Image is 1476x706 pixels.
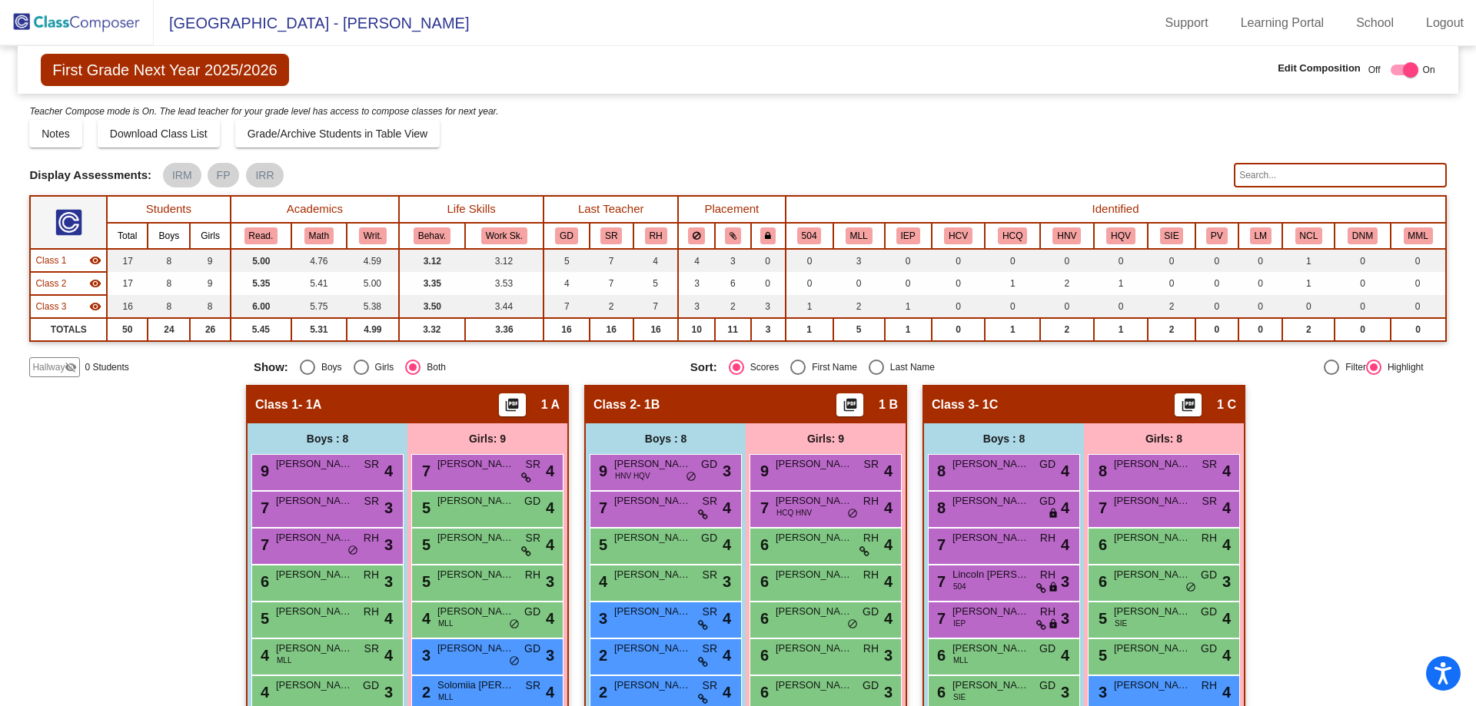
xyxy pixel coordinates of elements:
[1148,318,1195,341] td: 2
[248,423,407,454] div: Boys : 8
[633,318,678,341] td: 16
[756,462,769,479] span: 9
[1148,295,1195,318] td: 2
[1295,227,1323,244] button: NCL
[690,360,1115,375] mat-radio-group: Select an option
[678,272,715,295] td: 3
[41,54,288,86] span: First Grade Next Year 2025/2026
[614,456,691,472] span: [PERSON_NAME]. [PERSON_NAME]
[384,533,393,556] span: 3
[465,318,544,341] td: 3.36
[833,272,885,295] td: 0
[1391,272,1446,295] td: 0
[347,318,399,341] td: 4.99
[481,227,527,244] button: Work Sk.
[246,163,283,187] mat-chip: IRR
[776,507,812,519] span: HCQ HNV
[359,227,387,244] button: Writ.
[399,272,465,295] td: 3.35
[399,249,465,272] td: 3.12
[841,397,859,419] mat-icon: picture_as_pdf
[1195,249,1238,272] td: 0
[1052,227,1081,244] button: HNV
[847,508,858,520] span: do_not_disturb_alt
[590,223,633,249] th: Samantha Remley
[715,318,750,341] td: 11
[418,462,430,479] span: 7
[1391,249,1446,272] td: 0
[1238,223,1282,249] th: Likely Moving
[347,295,399,318] td: 5.38
[751,249,786,272] td: 0
[257,499,269,516] span: 7
[1153,11,1221,35] a: Support
[1282,223,1335,249] th: New to CLE
[1048,508,1059,520] span: lock
[1039,456,1055,472] span: GD
[89,254,101,267] mat-icon: visibility
[30,295,107,318] td: 1 C - 1C
[291,295,347,318] td: 5.75
[1195,318,1238,341] td: 0
[30,318,107,341] td: TOTALS
[633,272,678,295] td: 5
[715,295,750,318] td: 2
[32,360,65,374] span: Hallway
[1094,272,1149,295] td: 1
[190,295,230,318] td: 8
[1391,295,1446,318] td: 0
[932,249,986,272] td: 0
[1238,272,1282,295] td: 0
[975,397,998,413] span: - 1C
[1391,223,1446,249] th: Monitored ML
[291,318,347,341] td: 5.31
[1094,318,1149,341] td: 1
[1106,227,1135,244] button: HQV
[690,360,717,374] span: Sort:
[231,272,291,295] td: 5.35
[1061,533,1069,556] span: 4
[833,295,885,318] td: 2
[715,272,750,295] td: 6
[1339,360,1366,374] div: Filter
[1040,249,1094,272] td: 0
[985,249,1040,272] td: 0
[1179,397,1198,419] mat-icon: picture_as_pdf
[884,533,893,556] span: 4
[1234,163,1446,187] input: Search...
[465,272,544,295] td: 3.53
[1202,493,1217,509] span: SR
[110,128,208,140] span: Download Class List
[418,536,430,553] span: 5
[1094,295,1149,318] td: 0
[1148,249,1195,272] td: 0
[503,397,521,419] mat-icon: picture_as_pdf
[29,106,498,117] i: Teacher Compose mode is On. The lead teacher for your grade level has access to compose classes f...
[107,223,148,249] th: Total
[1040,223,1094,249] th: Hi Cap - Non-Verbal Qualification
[1282,249,1335,272] td: 1
[98,120,220,147] button: Download Class List
[1335,223,1391,249] th: Do Not Move
[35,277,66,290] span: Class 2
[418,499,430,516] span: 5
[885,223,932,249] th: Individualized Education Plan
[715,249,750,272] td: 3
[786,223,833,249] th: 504 Plan
[751,295,786,318] td: 3
[544,196,678,223] th: Last Teacher
[1335,318,1391,341] td: 0
[1282,272,1335,295] td: 1
[614,530,691,545] span: [PERSON_NAME] Beloit
[384,496,393,519] span: 3
[276,493,353,509] span: [PERSON_NAME]
[1061,459,1069,482] span: 4
[1344,11,1406,35] a: School
[1381,360,1424,374] div: Highlight
[1202,530,1217,546] span: RH
[863,530,879,546] span: RH
[756,499,769,516] span: 7
[1423,63,1435,77] span: On
[985,318,1040,341] td: 1
[637,397,660,413] span: - 1B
